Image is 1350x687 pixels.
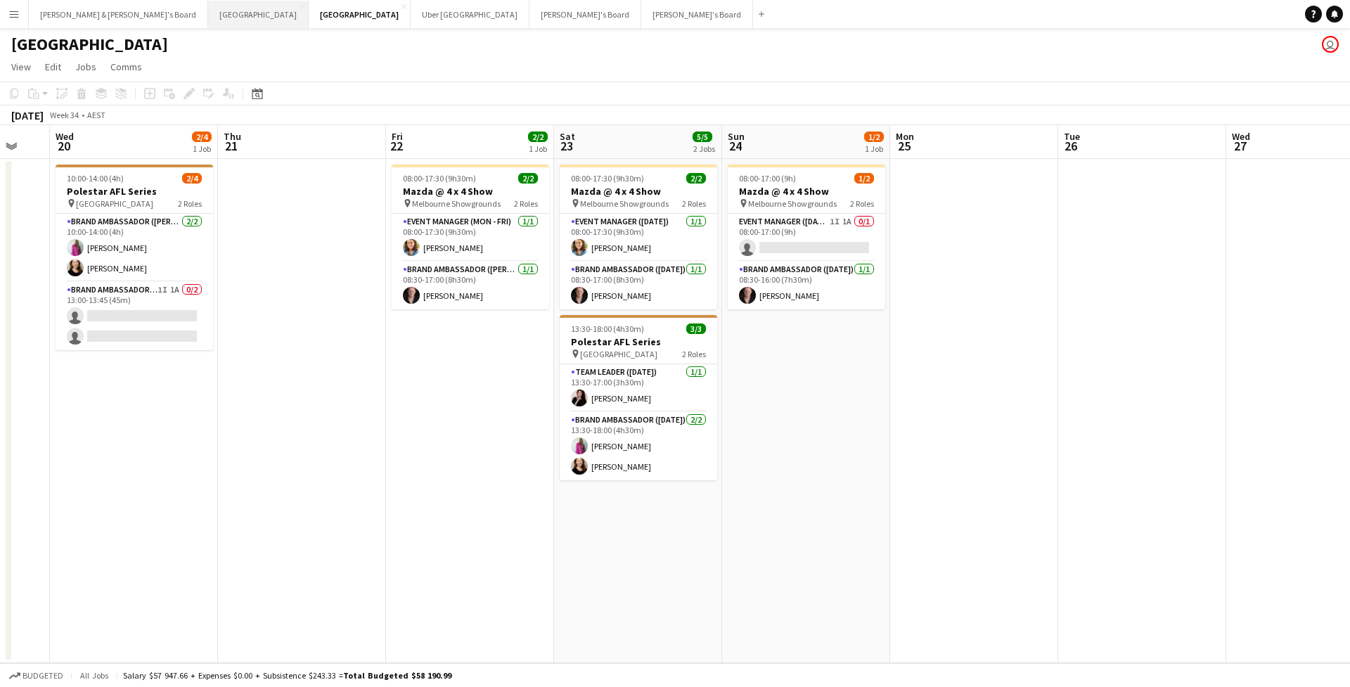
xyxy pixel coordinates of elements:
span: Wed [1232,130,1250,143]
app-card-role: Brand Ambassador ([PERSON_NAME])2/210:00-14:00 (4h)[PERSON_NAME][PERSON_NAME] [56,214,213,282]
div: AEST [87,110,105,120]
span: Total Budgeted $58 190.99 [343,670,451,681]
span: 2 Roles [682,349,706,359]
app-card-role: Brand Ambassador ([DATE])1/108:30-17:00 (8h30m)[PERSON_NAME] [560,262,717,309]
app-job-card: 13:30-18:00 (4h30m)3/3Polestar AFL Series [GEOGRAPHIC_DATA]2 RolesTeam Leader ([DATE])1/113:30-17... [560,315,717,480]
span: Sat [560,130,575,143]
button: [PERSON_NAME]'s Board [529,1,641,28]
span: 2 Roles [682,198,706,209]
span: Melbourne Showgrounds [748,198,837,209]
div: 1 Job [193,143,211,154]
div: 2 Jobs [693,143,715,154]
a: Jobs [70,58,102,76]
span: 23 [558,138,575,154]
h1: [GEOGRAPHIC_DATA] [11,34,168,55]
span: 2/2 [518,173,538,184]
span: Week 34 [46,110,82,120]
app-card-role: Event Manager ([DATE])1/108:00-17:30 (9h30m)[PERSON_NAME] [560,214,717,262]
app-job-card: 08:00-17:30 (9h30m)2/2Mazda @ 4 x 4 Show Melbourne Showgrounds2 RolesEvent Manager (Mon - Fri)1/1... [392,165,549,309]
span: 24 [726,138,745,154]
app-job-card: 08:00-17:00 (9h)1/2Mazda @ 4 x 4 Show Melbourne Showgrounds2 RolesEvent Manager ([DATE])1I1A0/108... [728,165,885,309]
span: 25 [894,138,914,154]
span: 08:00-17:00 (9h) [739,173,796,184]
span: 1/2 [854,173,874,184]
div: 1 Job [529,143,547,154]
span: 13:30-18:00 (4h30m) [571,323,644,334]
span: 26 [1062,138,1080,154]
span: 2/2 [686,173,706,184]
button: [GEOGRAPHIC_DATA] [208,1,309,28]
span: [GEOGRAPHIC_DATA] [76,198,153,209]
h3: Mazda @ 4 x 4 Show [728,185,885,198]
span: [GEOGRAPHIC_DATA] [580,349,657,359]
button: Budgeted [7,668,65,683]
span: 22 [390,138,403,154]
span: 2/2 [528,131,548,142]
button: [PERSON_NAME] & [PERSON_NAME]'s Board [29,1,208,28]
a: View [6,58,37,76]
span: 2 Roles [514,198,538,209]
app-user-avatar: Jenny Tu [1322,36,1339,53]
app-card-role: Brand Ambassador ([DATE])1/108:30-16:00 (7h30m)[PERSON_NAME] [728,262,885,309]
app-card-role: Brand Ambassador ([PERSON_NAME])1I1A0/213:00-13:45 (45m) [56,282,213,350]
span: Budgeted [22,671,63,681]
h3: Polestar AFL Series [56,185,213,198]
span: Edit [45,60,61,73]
app-card-role: Event Manager (Mon - Fri)1/108:00-17:30 (9h30m)[PERSON_NAME] [392,214,549,262]
app-job-card: 10:00-14:00 (4h)2/4Polestar AFL Series [GEOGRAPHIC_DATA]2 RolesBrand Ambassador ([PERSON_NAME])2/... [56,165,213,350]
span: 08:00-17:30 (9h30m) [571,173,644,184]
span: 21 [221,138,241,154]
span: 5/5 [693,131,712,142]
span: 20 [53,138,74,154]
h3: Mazda @ 4 x 4 Show [392,185,549,198]
button: Uber [GEOGRAPHIC_DATA] [411,1,529,28]
span: 27 [1230,138,1250,154]
span: Comms [110,60,142,73]
span: Fri [392,130,403,143]
span: Jobs [75,60,96,73]
span: Wed [56,130,74,143]
span: Tue [1064,130,1080,143]
span: Melbourne Showgrounds [580,198,669,209]
app-card-role: Brand Ambassador ([PERSON_NAME])1/108:30-17:00 (8h30m)[PERSON_NAME] [392,262,549,309]
span: 2/4 [192,131,212,142]
button: [PERSON_NAME]'s Board [641,1,753,28]
app-job-card: 08:00-17:30 (9h30m)2/2Mazda @ 4 x 4 Show Melbourne Showgrounds2 RolesEvent Manager ([DATE])1/108:... [560,165,717,309]
h3: Polestar AFL Series [560,335,717,348]
a: Edit [39,58,67,76]
app-card-role: Event Manager ([DATE])1I1A0/108:00-17:00 (9h) [728,214,885,262]
span: View [11,60,31,73]
button: [GEOGRAPHIC_DATA] [309,1,411,28]
span: 3/3 [686,323,706,334]
span: 08:00-17:30 (9h30m) [403,173,476,184]
div: 1 Job [865,143,883,154]
span: All jobs [77,670,111,681]
span: 2 Roles [178,198,202,209]
span: Sun [728,130,745,143]
div: [DATE] [11,108,44,122]
span: 2/4 [182,173,202,184]
span: Thu [224,130,241,143]
div: Salary $57 947.66 + Expenses $0.00 + Subsistence $243.33 = [123,670,451,681]
span: 10:00-14:00 (4h) [67,173,124,184]
span: 1/2 [864,131,884,142]
h3: Mazda @ 4 x 4 Show [560,185,717,198]
a: Comms [105,58,148,76]
span: Melbourne Showgrounds [412,198,501,209]
span: Mon [896,130,914,143]
span: 2 Roles [850,198,874,209]
app-card-role: Brand Ambassador ([DATE])2/213:30-18:00 (4h30m)[PERSON_NAME][PERSON_NAME] [560,412,717,480]
app-card-role: Team Leader ([DATE])1/113:30-17:00 (3h30m)[PERSON_NAME] [560,364,717,412]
